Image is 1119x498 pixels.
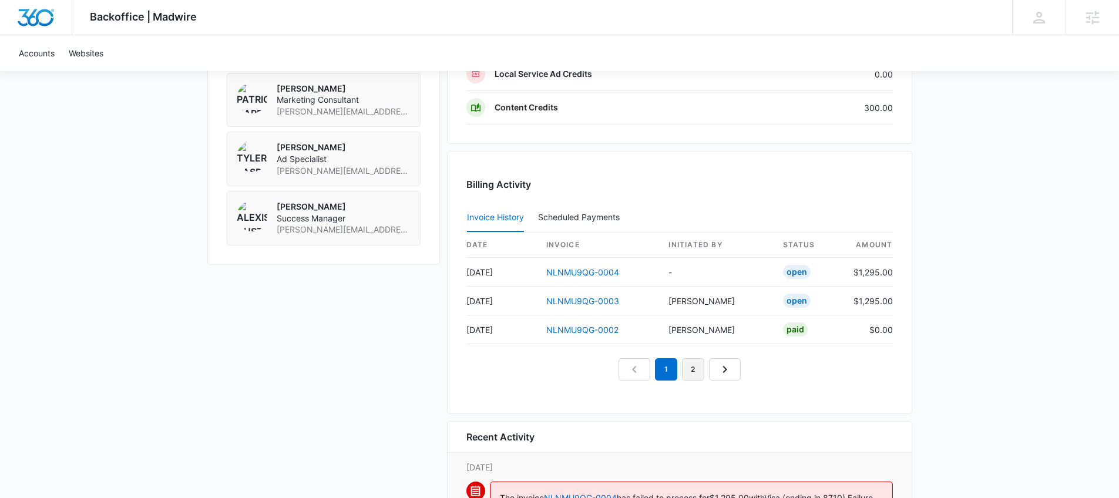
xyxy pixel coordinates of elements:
[277,201,411,213] p: [PERSON_NAME]
[709,358,741,381] a: Next Page
[277,153,411,165] span: Ad Specialist
[466,258,537,287] td: [DATE]
[277,213,411,224] span: Success Manager
[467,204,524,232] button: Invoice History
[495,102,558,113] p: Content Credits
[538,213,624,221] div: Scheduled Payments
[546,325,619,335] a: NLNMU9QG-0002
[659,258,773,287] td: -
[546,296,619,306] a: NLNMU9QG-0003
[237,142,267,172] img: Tyler Rasdon
[844,258,893,287] td: $1,295.00
[277,106,411,117] span: [PERSON_NAME][EMAIL_ADDRESS][PERSON_NAME][DOMAIN_NAME]
[62,35,110,71] a: Websites
[237,83,267,113] img: Patrick Harral
[277,94,411,106] span: Marketing Consultant
[783,265,811,279] div: Open
[537,233,660,258] th: invoice
[682,358,704,381] a: Page 2
[466,287,537,315] td: [DATE]
[237,201,267,231] img: Alexis Austere
[768,58,893,91] td: 0.00
[774,233,844,258] th: status
[495,68,592,80] p: Local Service Ad Credits
[466,315,537,344] td: [DATE]
[655,358,677,381] em: 1
[659,287,773,315] td: [PERSON_NAME]
[90,11,197,23] span: Backoffice | Madwire
[659,233,773,258] th: Initiated By
[466,430,535,444] h6: Recent Activity
[659,315,773,344] td: [PERSON_NAME]
[844,315,893,344] td: $0.00
[546,267,619,277] a: NLNMU9QG-0004
[466,461,893,473] p: [DATE]
[12,35,62,71] a: Accounts
[277,83,411,95] p: [PERSON_NAME]
[783,294,811,308] div: Open
[277,224,411,235] span: [PERSON_NAME][EMAIL_ADDRESS][DOMAIN_NAME]
[277,142,411,153] p: [PERSON_NAME]
[466,177,893,191] h3: Billing Activity
[783,322,808,337] div: Paid
[844,287,893,315] td: $1,295.00
[619,358,741,381] nav: Pagination
[844,233,893,258] th: amount
[466,233,537,258] th: date
[768,91,893,124] td: 300.00
[277,165,411,177] span: [PERSON_NAME][EMAIL_ADDRESS][PERSON_NAME][DOMAIN_NAME]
